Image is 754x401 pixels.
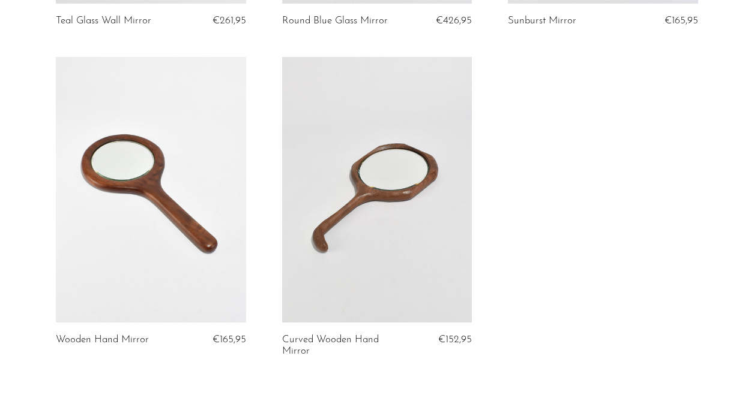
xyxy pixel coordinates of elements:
span: €261,95 [213,16,246,26]
a: Curved Wooden Hand Mirror [282,334,408,357]
a: Round Blue Glass Mirror [282,16,388,26]
span: €165,95 [213,334,246,345]
span: €165,95 [665,16,698,26]
span: €426,95 [436,16,472,26]
a: Wooden Hand Mirror [56,334,149,345]
a: Teal Glass Wall Mirror [56,16,151,26]
span: €152,95 [438,334,472,345]
a: Sunburst Mirror [508,16,576,26]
